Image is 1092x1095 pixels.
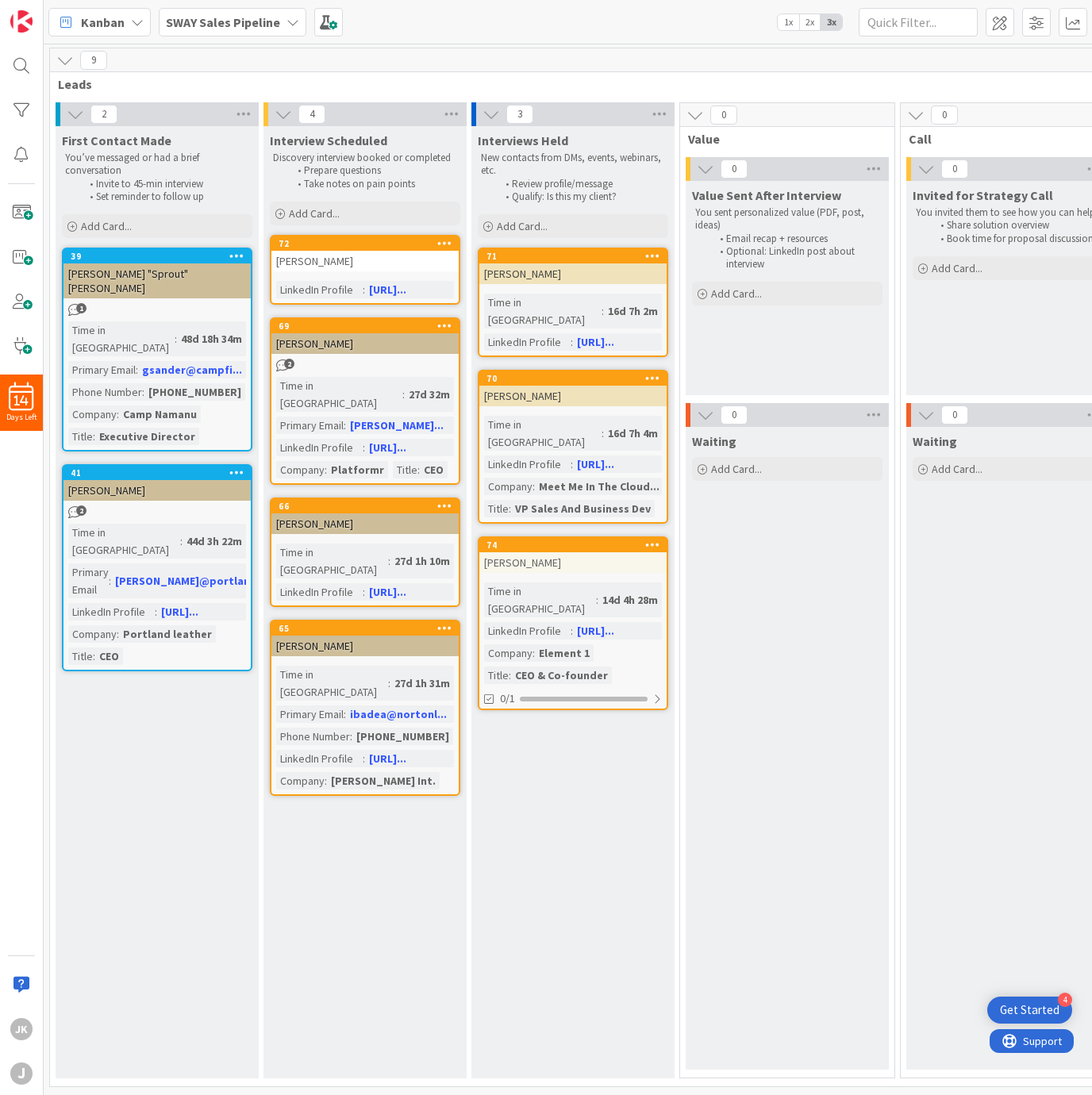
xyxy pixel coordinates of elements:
[497,219,548,233] span: Add Card...
[479,371,667,406] div: 70[PERSON_NAME]
[62,133,171,148] span: First Contact Made
[271,621,459,636] div: 65
[577,624,614,638] a: [URL]...
[93,428,95,445] span: :
[68,563,109,598] div: Primary Email
[63,466,251,501] div: 41[PERSON_NAME]
[931,106,958,125] span: 0
[484,416,602,451] div: Time in [GEOGRAPHIC_DATA]
[71,251,251,262] div: 39
[479,538,667,573] div: 74[PERSON_NAME]
[271,319,459,354] div: 69[PERSON_NAME]
[509,667,511,684] span: :
[497,178,666,190] li: Review profile/message
[325,461,327,478] span: :
[479,538,667,552] div: 74
[117,405,119,423] span: :
[484,622,571,640] div: LinkedIn Profile
[136,361,138,378] span: :
[506,105,533,124] span: 3
[117,625,119,643] span: :
[68,383,142,401] div: Phone Number
[276,439,363,456] div: LinkedIn Profile
[183,532,246,550] div: 44d 3h 22m
[486,373,667,384] div: 70
[405,386,454,403] div: 27d 32m
[10,1018,33,1040] div: JK
[142,383,144,401] span: :
[276,772,325,790] div: Company
[65,152,249,178] p: You’ve messaged or had a brief conversation
[479,371,667,386] div: 70
[279,238,459,249] div: 72
[279,321,459,332] div: 69
[279,501,459,512] div: 66
[68,524,180,559] div: Time in [GEOGRAPHIC_DATA]
[486,251,667,262] div: 71
[688,131,875,147] span: Value
[344,417,346,434] span: :
[271,499,459,534] div: 66[PERSON_NAME]
[602,302,604,320] span: :
[271,251,459,271] div: [PERSON_NAME]
[63,466,251,480] div: 41
[80,51,107,70] span: 9
[721,405,748,425] span: 0
[298,105,325,124] span: 4
[76,505,87,516] span: 2
[10,10,33,33] img: Visit kanbanzone.com
[388,552,390,570] span: :
[68,603,155,620] div: LinkedIn Profile
[81,178,250,190] li: Invite to 45-min interview
[533,478,535,495] span: :
[692,187,841,203] span: Value Sent After Interview
[271,499,459,513] div: 66
[279,623,459,634] div: 65
[913,433,957,449] span: Waiting
[352,728,453,745] div: [PHONE_NUMBER]
[497,190,666,203] li: Qualify: Is this my client?
[289,206,340,221] span: Add Card...
[68,428,93,445] div: Title
[270,133,387,148] span: Interview Scheduled
[284,359,294,369] span: 2
[289,178,458,190] li: Take notes on pain points
[479,249,667,284] div: 71[PERSON_NAME]
[390,552,454,570] div: 27d 1h 10m
[363,281,365,298] span: :
[276,377,402,412] div: Time in [GEOGRAPHIC_DATA]
[369,751,406,766] a: [URL]...
[76,303,87,313] span: 1
[166,14,280,30] b: SWAY Sales Pipeline
[363,750,365,767] span: :
[71,467,251,478] div: 41
[479,263,667,284] div: [PERSON_NAME]
[344,705,346,723] span: :
[363,583,365,601] span: :
[388,674,390,692] span: :
[81,13,125,32] span: Kanban
[276,417,344,434] div: Primary Email
[276,750,363,767] div: LinkedIn Profile
[369,440,406,455] a: [URL]...
[63,263,251,298] div: [PERSON_NAME] "Sprout" [PERSON_NAME]
[571,333,573,351] span: :
[363,439,365,456] span: :
[577,335,614,349] a: [URL]...
[987,997,1072,1024] div: Open Get Started checklist, remaining modules: 4
[417,461,420,478] span: :
[484,294,602,328] div: Time in [GEOGRAPHIC_DATA]
[711,286,762,301] span: Add Card...
[932,462,982,476] span: Add Card...
[596,591,598,609] span: :
[271,621,459,656] div: 65[PERSON_NAME]
[941,159,968,179] span: 0
[478,133,568,148] span: Interviews Held
[484,644,533,662] div: Company
[63,249,251,298] div: 39[PERSON_NAME] "Sprout" [PERSON_NAME]
[271,513,459,534] div: [PERSON_NAME]
[144,383,245,401] div: [PHONE_NUMBER]
[276,705,344,723] div: Primary Email
[577,457,614,471] a: [URL]...
[276,666,388,701] div: Time in [GEOGRAPHIC_DATA]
